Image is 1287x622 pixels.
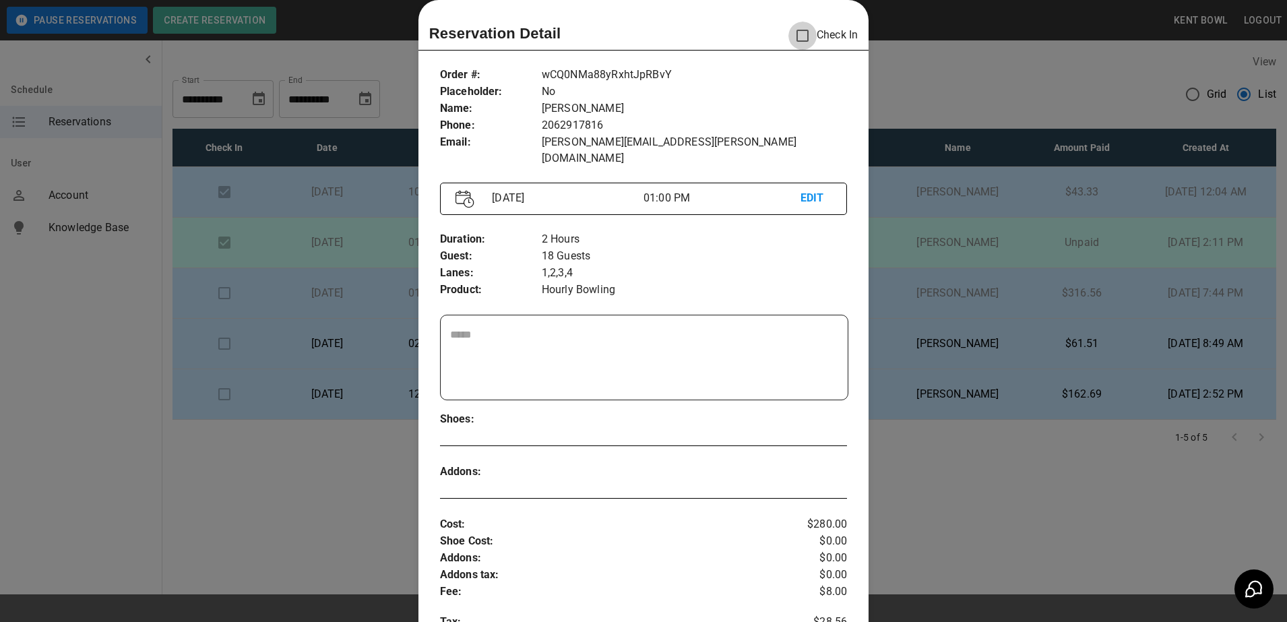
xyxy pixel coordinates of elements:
[780,516,848,533] p: $280.00
[780,550,848,567] p: $0.00
[440,464,542,480] p: Addons :
[440,516,780,533] p: Cost :
[440,265,542,282] p: Lanes :
[440,411,542,428] p: Shoes :
[440,134,542,151] p: Email :
[440,584,780,600] p: Fee :
[801,190,832,207] p: EDIT
[440,533,780,550] p: Shoe Cost :
[440,100,542,117] p: Name :
[780,584,848,600] p: $8.00
[440,84,542,100] p: Placeholder :
[542,265,847,282] p: 1,2,3,4
[440,248,542,265] p: Guest :
[429,22,561,44] p: Reservation Detail
[440,67,542,84] p: Order # :
[440,117,542,134] p: Phone :
[542,67,847,84] p: wCQ0NMa88yRxhtJpRBvY
[440,567,780,584] p: Addons tax :
[440,550,780,567] p: Addons :
[780,567,848,584] p: $0.00
[542,231,847,248] p: 2 Hours
[542,117,847,134] p: 2062917816
[440,231,542,248] p: Duration :
[542,100,847,117] p: [PERSON_NAME]
[780,533,848,550] p: $0.00
[486,190,643,206] p: [DATE]
[788,22,858,50] p: Check In
[542,134,847,166] p: [PERSON_NAME][EMAIL_ADDRESS][PERSON_NAME][DOMAIN_NAME]
[542,282,847,299] p: Hourly Bowling
[542,84,847,100] p: No
[643,190,801,206] p: 01:00 PM
[456,190,474,208] img: Vector
[440,282,542,299] p: Product :
[542,248,847,265] p: 18 Guests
